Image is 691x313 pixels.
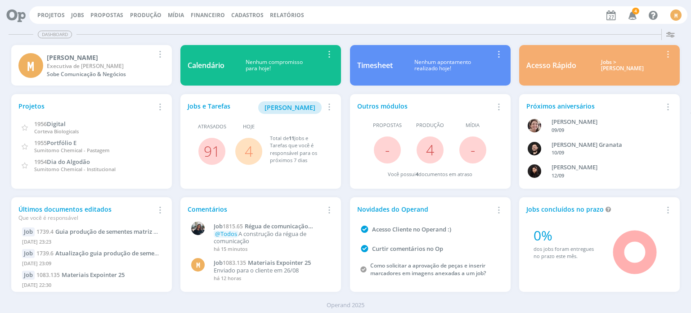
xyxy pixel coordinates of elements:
a: Relatórios [270,11,304,19]
span: 10/09 [552,149,564,156]
span: Sumitomo Chemical - Pastagem [34,147,110,154]
div: [DATE] 23:09 [22,258,161,271]
div: Executiva de Contas Jr [47,62,154,70]
a: 4 [245,141,253,161]
a: TimesheetNenhum apontamentorealizado hoje! [350,45,511,86]
div: Que você é responsável [18,214,154,222]
button: Propostas [88,12,126,19]
button: 4 [623,7,641,23]
span: - [385,140,390,159]
span: 1815.65 [223,222,243,230]
div: Jobs concluídos no prazo [526,204,662,214]
div: Nenhum apontamento realizado hoje! [393,59,493,72]
span: Guia produção de sementes matriz Corteva [55,227,175,236]
button: Cadastros [229,12,266,19]
span: Régua de comunicação liderança na safrinha [214,222,308,237]
a: 1739.4Guia produção de sementes matriz Corteva [36,227,175,236]
div: Total de Jobs e Tarefas que você é responsável para os próximos 7 dias [270,135,325,164]
div: Bruno Corralo Granata [552,141,662,150]
span: Digital [47,120,66,128]
div: 0% [534,225,601,245]
div: Luana da Silva de Andrade [552,163,662,172]
img: M [191,222,205,235]
button: Financeiro [188,12,228,19]
button: Projetos [35,12,67,19]
a: Curtir comentários no Op [372,245,443,253]
span: 1083.135 [223,259,246,267]
span: Materiais Expointer 25 [62,271,125,279]
span: 11 [289,135,294,141]
p: A construção da régua de comunicação [214,231,329,245]
span: Atualização guia produção de sementes milho 2025 [55,249,197,257]
span: 1739.4 [36,228,54,236]
a: 1739.6Atualização guia produção de sementes milho 2025 [36,249,197,257]
span: Portfólio E [47,139,76,147]
img: A [528,119,541,132]
div: Projetos [18,101,154,111]
div: Outros módulos [357,101,493,111]
div: Aline Beatriz Jackisch [552,118,662,127]
div: Mariana Kochenborger [47,53,154,62]
div: Job [22,271,35,280]
span: Produção [416,122,444,129]
div: Jobs > [PERSON_NAME] [583,59,662,72]
button: [PERSON_NAME] [258,101,322,114]
span: Hoje [243,123,255,131]
div: Novidades do Operand [357,204,493,214]
a: 1955Portfólio E [34,138,76,147]
span: 1083.135 [36,271,60,279]
span: Mídia [466,122,480,129]
span: @Todos [215,230,237,238]
a: M[PERSON_NAME]Executiva de [PERSON_NAME]Sobe Comunicação & Negócios [11,45,172,86]
div: dos jobs foram entregues no prazo este mês. [534,245,601,260]
a: Mídia [168,11,184,19]
a: 91 [204,141,220,161]
span: 12/09 [552,172,564,179]
div: M [191,258,205,272]
a: [PERSON_NAME] [258,103,322,111]
a: Job1815.65Régua de comunicação liderança na safrinha [214,223,329,230]
div: Nenhum compromisso para hoje! [224,59,323,72]
span: Propostas [90,11,123,19]
a: Jobs [71,11,84,19]
div: Comentários [188,204,323,214]
img: L [528,164,541,178]
span: Materiais Expointer 25 [248,259,311,267]
div: [DATE] 23:23 [22,236,161,249]
span: 09/09 [552,127,564,133]
span: 4 [416,171,418,177]
a: 4 [426,140,434,159]
span: há 12 horas [214,275,241,281]
span: Atrasados [198,123,226,131]
span: Sumitomo Chemical - Institucional [34,166,116,172]
span: 1956 [34,120,47,128]
span: 1954 [34,158,47,166]
div: Últimos documentos editados [18,204,154,222]
div: M [670,9,682,21]
a: 1956Digital [34,119,66,128]
div: M [18,53,43,78]
span: Cadastros [231,11,264,19]
div: Próximos aniversários [526,101,662,111]
a: Projetos [37,11,65,19]
span: Dashboard [38,31,72,38]
div: Job [22,227,35,236]
span: há 15 minutos [214,245,247,252]
div: Você possui documentos em atraso [388,171,472,178]
div: Job [22,249,35,258]
a: Como solicitar a aprovação de peças e inserir marcadores em imagens anexadas a um job? [370,262,486,277]
span: Propostas [373,122,402,129]
span: 4 [632,8,639,14]
a: Acesso Cliente no Operand :) [372,225,451,233]
div: [DATE] 22:30 [22,280,161,293]
span: - [471,140,475,159]
div: Jobs e Tarefas [188,101,323,114]
button: Mídia [165,12,187,19]
p: Enviado para o cliente em 26/08 [214,267,329,274]
img: B [528,142,541,155]
button: Jobs [68,12,87,19]
span: 1739.6 [36,249,54,257]
div: Acesso Rápido [526,60,576,71]
div: Timesheet [357,60,393,71]
a: 1954Dia do Algodão [34,157,90,166]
